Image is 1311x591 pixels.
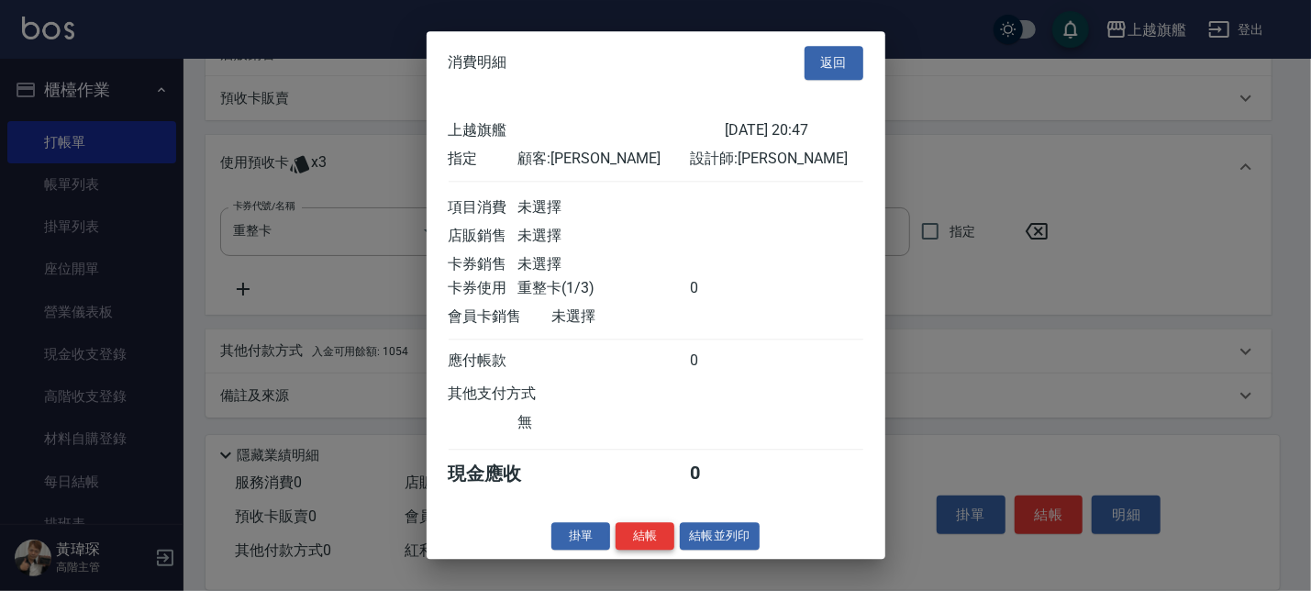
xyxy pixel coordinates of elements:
[449,307,552,327] div: 會員卡銷售
[616,522,674,551] button: 結帳
[551,522,610,551] button: 掛單
[680,522,760,551] button: 結帳並列印
[517,413,690,432] div: 無
[690,279,759,298] div: 0
[449,150,517,169] div: 指定
[690,462,759,486] div: 0
[449,227,517,246] div: 店販銷售
[449,351,517,371] div: 應付帳款
[805,46,863,80] button: 返回
[517,198,690,217] div: 未選擇
[449,279,517,298] div: 卡券使用
[517,227,690,246] div: 未選擇
[690,351,759,371] div: 0
[449,255,517,274] div: 卡券銷售
[725,121,863,140] div: [DATE] 20:47
[449,121,725,140] div: 上越旗艦
[449,198,517,217] div: 項目消費
[449,462,552,486] div: 現金應收
[449,54,507,72] span: 消費明細
[517,279,690,298] div: 重整卡(1/3)
[449,385,587,404] div: 其他支付方式
[690,150,862,169] div: 設計師: [PERSON_NAME]
[517,150,690,169] div: 顧客: [PERSON_NAME]
[552,307,725,327] div: 未選擇
[517,255,690,274] div: 未選擇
